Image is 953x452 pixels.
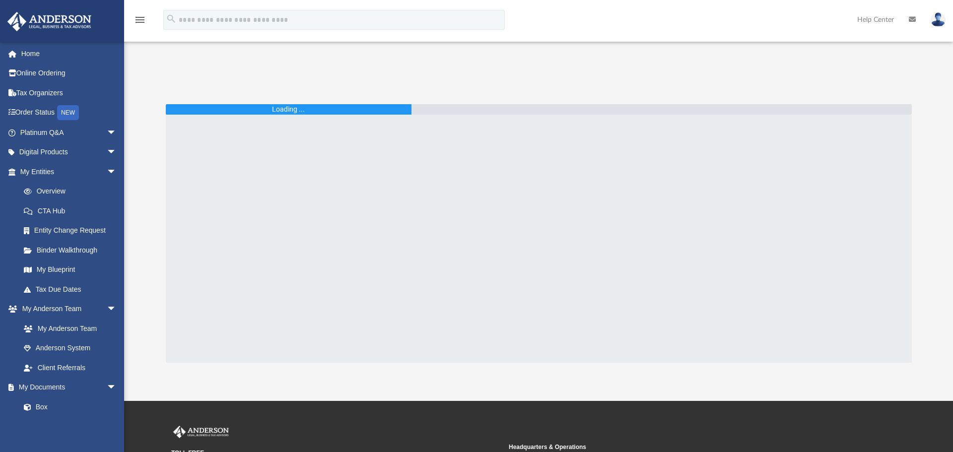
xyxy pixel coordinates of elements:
[4,12,94,31] img: Anderson Advisors Platinum Portal
[14,260,127,280] a: My Blueprint
[14,319,122,338] a: My Anderson Team
[7,162,132,182] a: My Entitiesarrow_drop_down
[14,201,132,221] a: CTA Hub
[14,397,122,417] a: Box
[931,12,946,27] img: User Pic
[14,182,132,201] a: Overview
[107,123,127,143] span: arrow_drop_down
[134,19,146,26] a: menu
[7,378,127,397] a: My Documentsarrow_drop_down
[14,240,132,260] a: Binder Walkthrough
[171,426,231,439] img: Anderson Advisors Platinum Portal
[509,443,839,452] small: Headquarters & Operations
[14,358,127,378] a: Client Referrals
[107,378,127,398] span: arrow_drop_down
[107,142,127,163] span: arrow_drop_down
[14,221,132,241] a: Entity Change Request
[7,123,132,142] a: Platinum Q&Aarrow_drop_down
[134,14,146,26] i: menu
[7,83,132,103] a: Tax Organizers
[14,338,127,358] a: Anderson System
[14,279,132,299] a: Tax Due Dates
[272,104,305,115] div: Loading ...
[7,44,132,64] a: Home
[7,103,132,123] a: Order StatusNEW
[107,299,127,320] span: arrow_drop_down
[7,299,127,319] a: My Anderson Teamarrow_drop_down
[57,105,79,120] div: NEW
[7,142,132,162] a: Digital Productsarrow_drop_down
[7,64,132,83] a: Online Ordering
[14,417,127,437] a: Meeting Minutes
[166,13,177,24] i: search
[107,162,127,182] span: arrow_drop_down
